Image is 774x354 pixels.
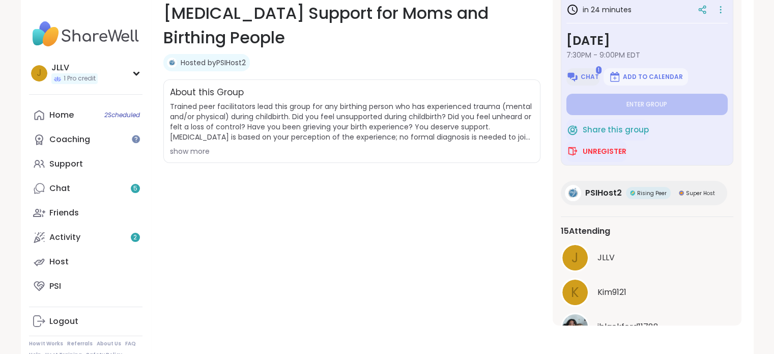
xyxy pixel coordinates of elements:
[64,74,96,83] span: 1 Pro credit
[566,50,728,60] span: 7:30PM - 9:00PM EDT
[583,124,649,136] span: Share this group
[133,184,137,193] span: 5
[49,110,74,121] div: Home
[566,141,626,162] button: Unregister
[571,248,579,268] span: J
[181,58,246,68] a: Hosted byPSIHost2
[583,146,626,156] span: Unregister
[29,176,142,201] a: Chat5
[170,146,534,156] div: show more
[609,71,621,83] img: ShareWell Logomark
[566,119,649,141] button: Share this group
[29,201,142,225] a: Friends
[561,225,610,237] span: 15 Attending
[29,16,142,52] img: ShareWell Nav Logo
[604,68,688,86] button: Add to Calendar
[29,127,142,152] a: Coaching
[167,58,177,68] img: PSIHost2
[49,207,79,219] div: Friends
[626,100,667,108] span: Enter group
[566,32,728,50] h3: [DATE]
[561,313,733,341] a: jblackford11788jblackford11788
[170,101,534,142] span: Trained peer facilitators lead this group for any birthing person who has experienced trauma (men...
[585,187,622,199] span: PSIHost2
[630,190,635,196] img: Rising Peer
[49,158,83,170] div: Support
[97,340,121,347] a: About Us
[49,232,80,243] div: Activity
[29,309,142,334] a: Logout
[29,250,142,274] a: Host
[566,94,728,115] button: Enter group
[29,340,63,347] a: How It Works
[29,152,142,176] a: Support
[104,111,140,119] span: 2 Scheduled
[597,286,626,298] span: Kim9121
[596,66,601,74] span: 1
[566,145,579,157] img: ShareWell Logomark
[132,135,140,143] iframe: Spotlight
[561,278,733,307] a: KKim9121
[571,283,579,303] span: K
[29,274,142,298] a: PSI
[597,252,615,264] span: JLLV
[562,314,588,340] img: jblackford11788
[163,1,540,50] h1: [MEDICAL_DATA] Support for Moms and Birthing People
[561,243,733,272] a: JJLLV
[686,189,715,197] span: Super Host
[170,86,244,99] h2: About this Group
[561,181,727,205] a: PSIHost2PSIHost2Rising PeerRising PeerSuper HostSuper Host
[566,4,632,16] h3: in 24 minutes
[49,256,69,267] div: Host
[679,190,684,196] img: Super Host
[49,183,70,194] div: Chat
[566,124,579,136] img: ShareWell Logomark
[581,73,599,81] span: Chat
[37,67,41,80] span: J
[637,189,667,197] span: Rising Peer
[566,68,599,86] button: Chat
[565,185,581,201] img: PSIHost2
[133,233,137,242] span: 2
[29,103,142,127] a: Home2Scheduled
[67,340,93,347] a: Referrals
[51,62,98,73] div: JLLV
[49,316,78,327] div: Logout
[125,340,136,347] a: FAQ
[49,134,90,145] div: Coaching
[566,71,579,83] img: ShareWell Logomark
[49,281,61,292] div: PSI
[623,73,683,81] span: Add to Calendar
[29,225,142,250] a: Activity2
[597,321,658,333] span: jblackford11788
